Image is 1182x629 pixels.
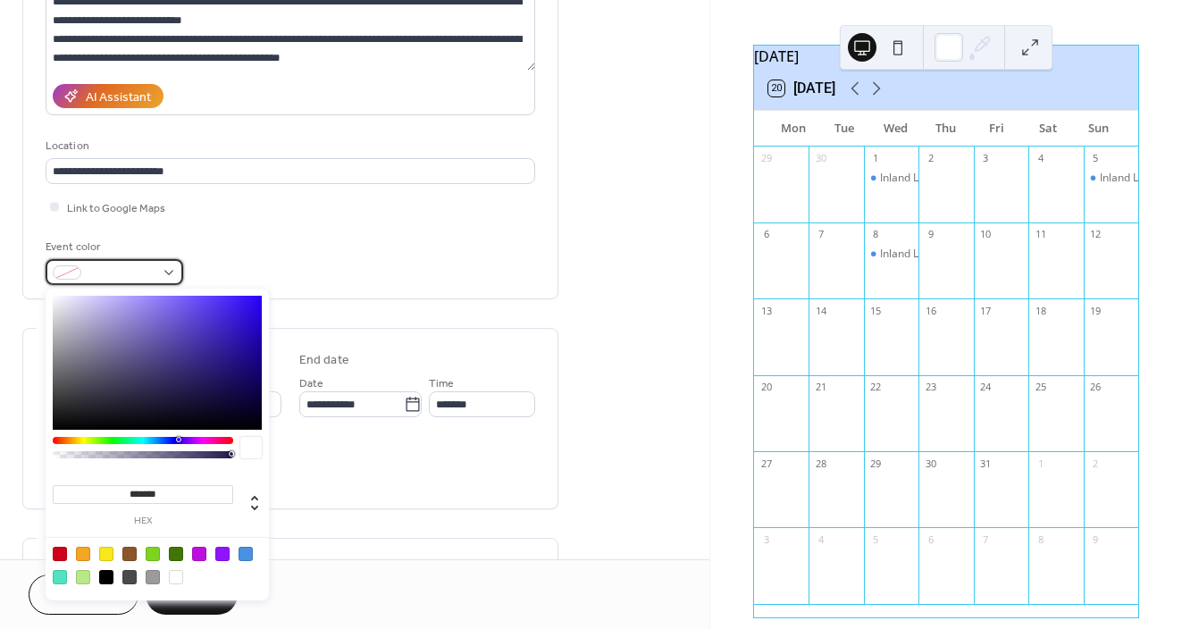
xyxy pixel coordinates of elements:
div: End date [299,351,349,370]
div: 2 [1089,457,1102,470]
div: Inland Lake swim [1084,171,1138,186]
div: Wed [870,111,921,147]
div: 29 [869,457,883,470]
div: #417505 [169,547,183,561]
div: 5 [869,533,883,546]
div: 15 [869,304,883,317]
button: AI Assistant [53,84,163,108]
div: 4 [1034,152,1047,165]
button: 20[DATE] [762,76,842,101]
div: #9B9B9B [146,570,160,584]
div: Inland Lake swim [864,171,918,186]
div: 12 [1089,228,1102,241]
div: Sun [1073,111,1124,147]
div: #FFFFFF [169,570,183,584]
span: Save [177,587,206,606]
div: Sat [1022,111,1073,147]
div: 21 [814,381,827,394]
div: AI Assistant [86,88,151,107]
span: Time [429,374,454,393]
div: Thu [920,111,971,147]
div: 4 [814,533,827,546]
div: Location [46,137,532,155]
div: 7 [814,228,827,241]
div: 2 [924,152,937,165]
div: 30 [814,152,827,165]
div: 25 [1034,381,1047,394]
div: 14 [814,304,827,317]
div: 17 [979,304,993,317]
div: #4A90E2 [239,547,253,561]
div: #50E3C2 [53,570,67,584]
div: 5 [1089,152,1102,165]
div: 26 [1089,381,1102,394]
div: 19 [1089,304,1102,317]
div: Tue [819,111,870,147]
div: 11 [1034,228,1047,241]
div: Inland Lake swim [864,247,918,262]
div: 23 [924,381,937,394]
div: #4A4A4A [122,570,137,584]
div: 8 [869,228,883,241]
div: 31 [979,457,993,470]
div: [DATE] [754,46,1138,67]
div: 8 [1034,533,1047,546]
div: Event color [46,238,180,256]
div: 7 [979,533,993,546]
div: 9 [1089,533,1102,546]
div: #BD10E0 [192,547,206,561]
span: Link to Google Maps [67,199,165,218]
div: Mon [768,111,819,147]
label: hex [53,516,233,526]
div: Inland Lake swim [880,171,965,186]
div: 6 [924,533,937,546]
div: 13 [759,304,773,317]
div: 1 [869,152,883,165]
div: 28 [814,457,827,470]
div: #7ED321 [146,547,160,561]
div: 20 [759,381,773,394]
div: 22 [869,381,883,394]
div: 29 [759,152,773,165]
div: #000000 [99,570,113,584]
div: 6 [759,228,773,241]
div: 9 [924,228,937,241]
div: #9013FE [215,547,230,561]
div: #B8E986 [76,570,90,584]
div: 30 [924,457,937,470]
div: 18 [1034,304,1047,317]
div: 10 [979,228,993,241]
div: 3 [759,533,773,546]
div: #F5A623 [76,547,90,561]
div: 27 [759,457,773,470]
div: 3 [979,152,993,165]
span: Cancel [60,587,107,606]
div: 24 [979,381,993,394]
div: 16 [924,304,937,317]
div: #8B572A [122,547,137,561]
div: #F8E71C [99,547,113,561]
div: #D0021B [53,547,67,561]
div: Fri [971,111,1022,147]
span: Date [299,374,323,393]
button: Cancel [29,574,138,615]
div: 1 [1034,457,1047,470]
div: Inland Lake swim [880,247,965,262]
